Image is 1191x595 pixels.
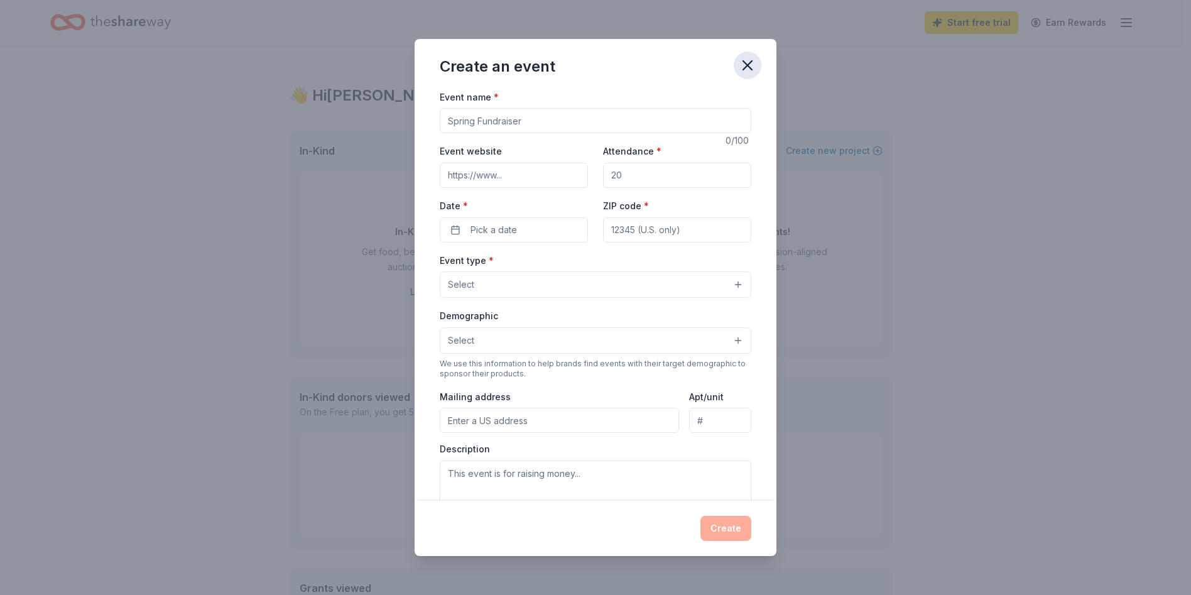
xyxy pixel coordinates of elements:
[689,408,751,433] input: #
[440,391,511,403] label: Mailing address
[440,217,588,243] button: Pick a date
[448,333,474,348] span: Select
[440,359,751,379] div: We use this information to help brands find events with their target demographic to sponsor their...
[726,133,751,148] div: 0 /100
[440,254,494,267] label: Event type
[440,163,588,188] input: https://www...
[470,222,517,237] span: Pick a date
[689,391,724,403] label: Apt/unit
[603,217,751,243] input: 12345 (U.S. only)
[440,327,751,354] button: Select
[440,310,498,322] label: Demographic
[603,163,751,188] input: 20
[448,277,474,292] span: Select
[440,91,499,104] label: Event name
[603,145,661,158] label: Attendance
[603,200,649,212] label: ZIP code
[440,57,555,77] div: Create an event
[440,271,751,298] button: Select
[440,443,490,456] label: Description
[440,145,502,158] label: Event website
[440,200,588,212] label: Date
[440,408,679,433] input: Enter a US address
[440,108,751,133] input: Spring Fundraiser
